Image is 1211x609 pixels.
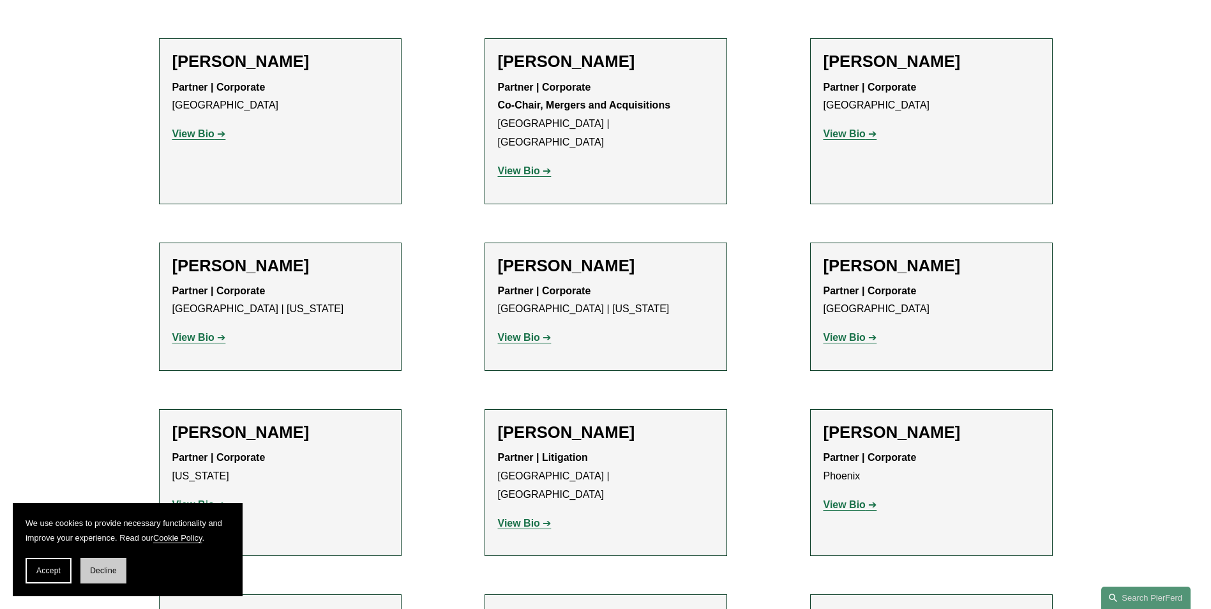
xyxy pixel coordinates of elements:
strong: Partner | Corporate [824,452,917,463]
strong: View Bio [824,128,866,139]
a: View Bio [498,332,552,343]
h2: [PERSON_NAME] [824,256,1039,276]
strong: View Bio [172,128,214,139]
p: [GEOGRAPHIC_DATA] | [GEOGRAPHIC_DATA] [498,79,714,152]
p: [GEOGRAPHIC_DATA] [824,282,1039,319]
p: [GEOGRAPHIC_DATA] [824,79,1039,116]
a: View Bio [498,165,552,176]
h2: [PERSON_NAME] [172,52,388,71]
strong: View Bio [498,165,540,176]
strong: View Bio [172,499,214,510]
strong: Partner | Corporate [498,285,591,296]
a: View Bio [824,332,877,343]
p: Phoenix [824,449,1039,486]
h2: [PERSON_NAME] [172,423,388,442]
a: View Bio [498,518,552,529]
strong: Partner | Litigation [498,452,588,463]
p: [GEOGRAPHIC_DATA] | [GEOGRAPHIC_DATA] [498,449,714,504]
strong: View Bio [824,332,866,343]
a: View Bio [172,128,226,139]
p: We use cookies to provide necessary functionality and improve your experience. Read our . [26,516,230,545]
a: View Bio [172,332,226,343]
strong: Co-Chair, Mergers and Acquisitions [498,100,671,110]
span: Decline [90,566,117,575]
a: Search this site [1101,587,1191,609]
section: Cookie banner [13,503,243,596]
h2: [PERSON_NAME] [172,256,388,276]
h2: [PERSON_NAME] [824,423,1039,442]
strong: Partner | Corporate [172,82,266,93]
a: View Bio [824,499,877,510]
h2: [PERSON_NAME] [498,256,714,276]
h2: [PERSON_NAME] [498,52,714,71]
strong: Partner | Corporate [172,452,266,463]
h2: [PERSON_NAME] [824,52,1039,71]
strong: View Bio [824,499,866,510]
a: View Bio [172,499,226,510]
strong: View Bio [498,518,540,529]
p: [US_STATE] [172,449,388,486]
strong: Partner | Corporate [498,82,591,93]
h2: [PERSON_NAME] [498,423,714,442]
strong: View Bio [172,332,214,343]
strong: Partner | Corporate [824,285,917,296]
strong: View Bio [498,332,540,343]
button: Decline [80,558,126,583]
strong: Partner | Corporate [824,82,917,93]
button: Accept [26,558,71,583]
a: View Bio [824,128,877,139]
p: [GEOGRAPHIC_DATA] | [US_STATE] [498,282,714,319]
strong: Partner | Corporate [172,285,266,296]
a: Cookie Policy [153,533,202,543]
p: [GEOGRAPHIC_DATA] [172,79,388,116]
span: Accept [36,566,61,575]
p: [GEOGRAPHIC_DATA] | [US_STATE] [172,282,388,319]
